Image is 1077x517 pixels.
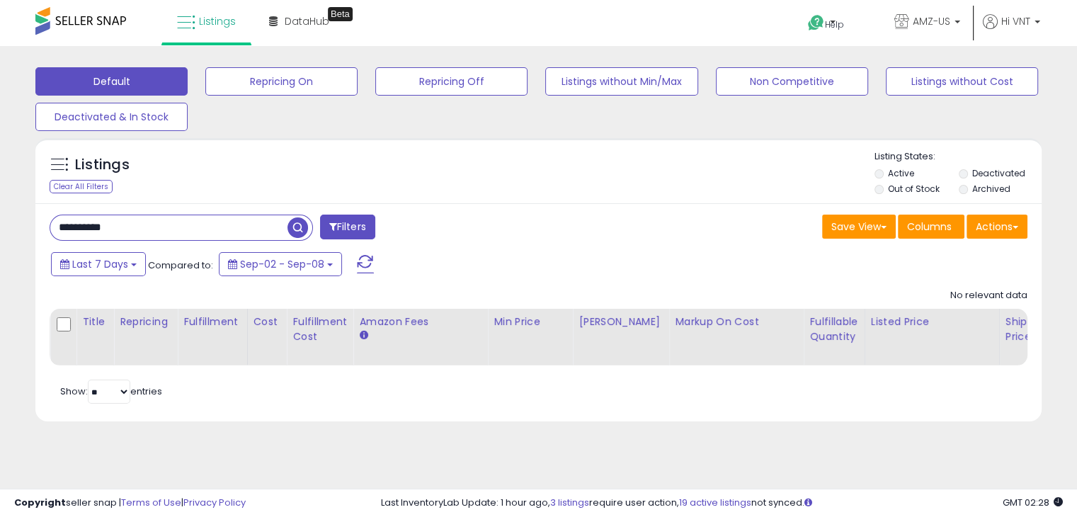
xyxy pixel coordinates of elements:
[983,14,1040,46] a: Hi VNT
[199,14,236,28] span: Listings
[183,314,241,329] div: Fulfillment
[886,67,1038,96] button: Listings without Cost
[14,496,66,509] strong: Copyright
[14,496,246,510] div: seller snap | |
[807,14,825,32] i: Get Help
[120,314,171,329] div: Repricing
[494,314,566,329] div: Min Price
[967,215,1027,239] button: Actions
[50,180,113,193] div: Clear All Filters
[320,215,375,239] button: Filters
[825,18,844,30] span: Help
[888,167,914,179] label: Active
[51,252,146,276] button: Last 7 Days
[183,496,246,509] a: Privacy Policy
[1003,496,1063,509] span: 2025-09-16 02:28 GMT
[292,314,347,344] div: Fulfillment Cost
[285,14,329,28] span: DataHub
[328,7,353,21] div: Tooltip anchor
[359,329,367,342] small: Amazon Fees.
[219,252,342,276] button: Sep-02 - Sep-08
[871,314,993,329] div: Listed Price
[874,150,1042,164] p: Listing States:
[1001,14,1030,28] span: Hi VNT
[907,220,952,234] span: Columns
[579,314,663,329] div: [PERSON_NAME]
[1005,314,1034,344] div: Ship Price
[950,289,1027,302] div: No relevant data
[381,496,1063,510] div: Last InventoryLab Update: 1 hour ago, require user action, not synced.
[822,215,896,239] button: Save View
[898,215,964,239] button: Columns
[545,67,697,96] button: Listings without Min/Max
[716,67,868,96] button: Non Competitive
[669,309,804,365] th: The percentage added to the cost of goods (COGS) that forms the calculator for Min & Max prices.
[809,314,858,344] div: Fulfillable Quantity
[971,183,1010,195] label: Archived
[35,103,188,131] button: Deactivated & In Stock
[82,314,108,329] div: Title
[253,314,281,329] div: Cost
[679,496,751,509] a: 19 active listings
[971,167,1025,179] label: Deactivated
[205,67,358,96] button: Repricing On
[60,385,162,398] span: Show: entries
[121,496,181,509] a: Terms of Use
[797,4,872,46] a: Help
[148,258,213,272] span: Compared to:
[240,257,324,271] span: Sep-02 - Sep-08
[375,67,528,96] button: Repricing Off
[913,14,950,28] span: AMZ-US
[35,67,188,96] button: Default
[359,314,481,329] div: Amazon Fees
[888,183,940,195] label: Out of Stock
[675,314,797,329] div: Markup on Cost
[75,155,130,175] h5: Listings
[72,257,128,271] span: Last 7 Days
[550,496,589,509] a: 3 listings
